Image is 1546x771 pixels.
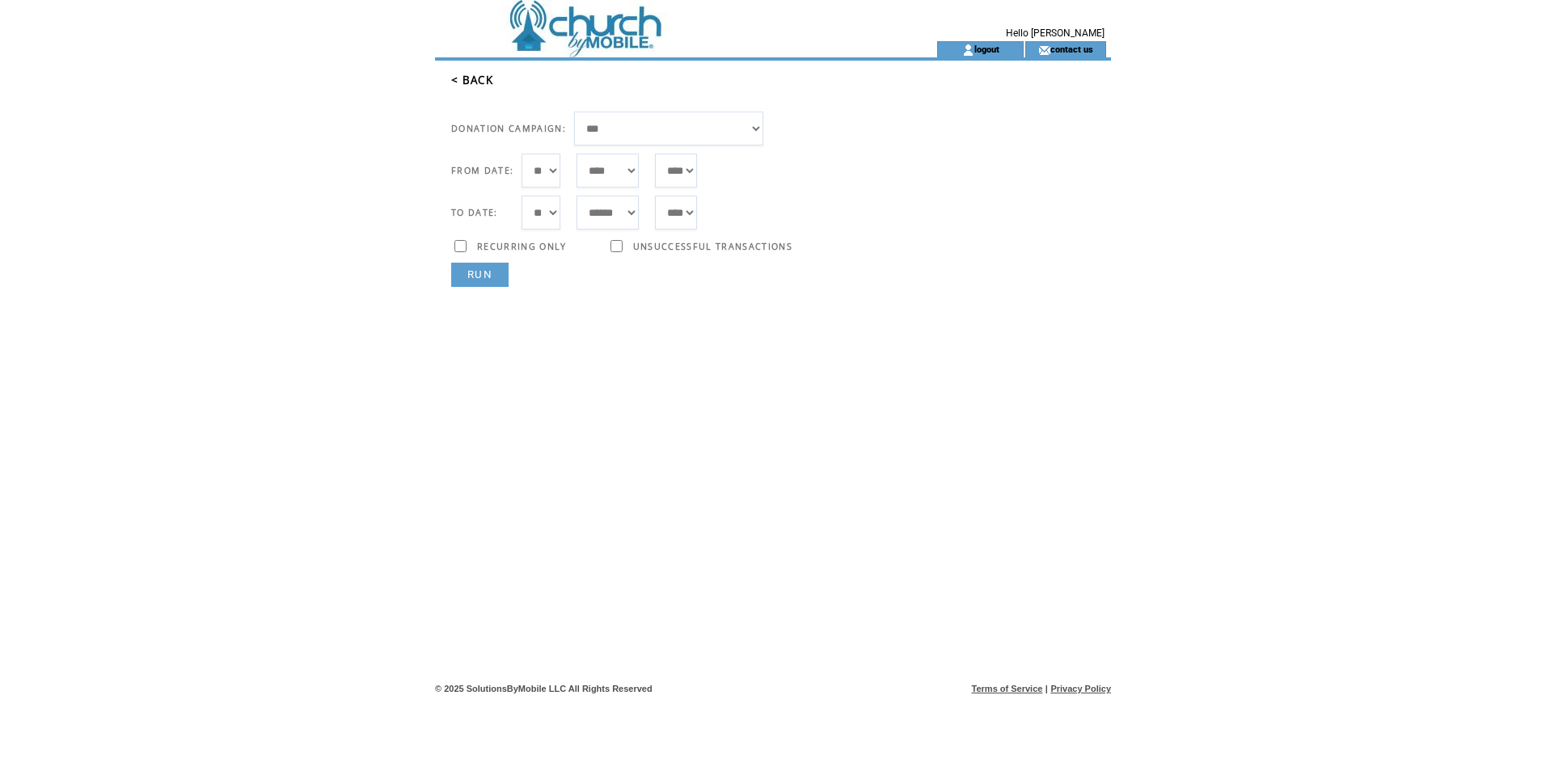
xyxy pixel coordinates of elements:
[1006,27,1105,39] span: Hello [PERSON_NAME]
[435,684,653,693] span: © 2025 SolutionsByMobile LLC All Rights Reserved
[972,684,1043,693] a: Terms of Service
[1050,684,1111,693] a: Privacy Policy
[974,44,999,54] a: logout
[1045,684,1048,693] span: |
[451,73,493,87] a: < BACK
[633,241,792,252] span: UNSUCCESSFUL TRANSACTIONS
[477,241,567,252] span: RECURRING ONLY
[1038,44,1050,57] img: contact_us_icon.gif
[1050,44,1093,54] a: contact us
[962,44,974,57] img: account_icon.gif
[451,123,566,134] span: DONATION CAMPAIGN:
[451,263,509,287] a: RUN
[451,207,498,218] span: TO DATE:
[451,165,513,176] span: FROM DATE:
